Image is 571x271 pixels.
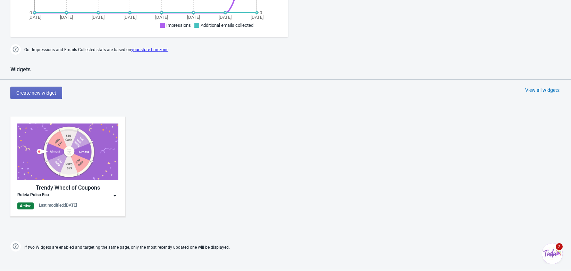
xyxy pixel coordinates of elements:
div: Active [17,202,34,209]
img: trendy_game.png [17,123,118,180]
img: help.png [10,241,21,252]
button: Create new widget [10,87,62,99]
span: If two Widgets are enabled and targeting the same page, only the most recently updated one will b... [24,242,230,253]
a: your store timezone [131,47,168,52]
img: dropdown.png [111,192,118,199]
tspan: [DATE] [219,15,232,20]
tspan: [DATE] [155,15,168,20]
div: Ruleta Pulso Ecu [17,192,49,199]
span: Create new widget [16,90,56,96]
div: Trendy Wheel of Coupons [17,184,118,192]
tspan: 0 [30,10,32,15]
tspan: [DATE] [124,15,136,20]
tspan: [DATE] [187,15,200,20]
tspan: 0 [260,10,262,15]
span: Additional emails collected [201,23,253,28]
iframe: chat widget [542,243,564,264]
img: help.png [10,44,21,55]
tspan: [DATE] [92,15,104,20]
tspan: [DATE] [28,15,41,20]
tspan: [DATE] [251,15,263,20]
tspan: [DATE] [60,15,73,20]
div: View all widgets [525,87,560,94]
span: Our Impressions and Emails Collected stats are based on . [24,44,169,56]
div: Last modified: [DATE] [39,202,77,208]
span: Impressions [166,23,191,28]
